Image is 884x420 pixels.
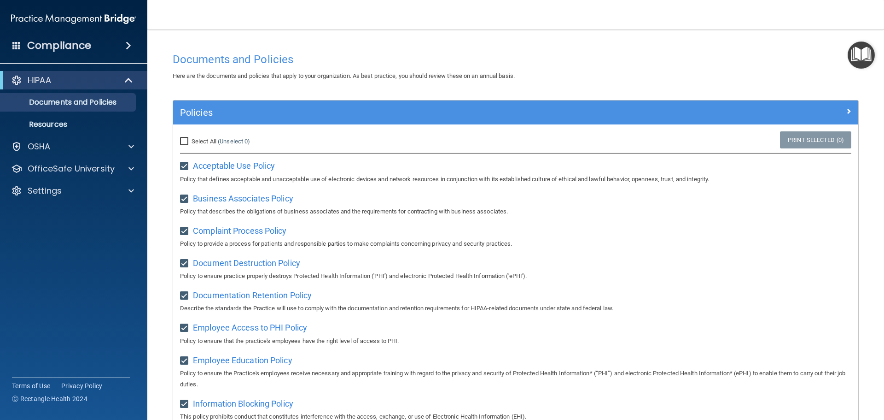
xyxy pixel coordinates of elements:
p: Policy that defines acceptable and unacceptable use of electronic devices and network resources i... [180,174,851,185]
span: Ⓒ Rectangle Health 2024 [12,394,87,403]
span: Document Destruction Policy [193,258,300,268]
span: Select All [192,138,216,145]
a: OSHA [11,141,134,152]
a: Policies [180,105,851,120]
p: Policy to ensure the Practice's employees receive necessary and appropriate training with regard ... [180,368,851,390]
a: Settings [11,185,134,196]
span: Complaint Process Policy [193,226,286,236]
a: Print Selected (0) [780,131,851,148]
p: Policy to provide a process for patients and responsible parties to make complaints concerning pr... [180,238,851,249]
p: Describe the standards the Practice will use to comply with the documentation and retention requi... [180,303,851,314]
h4: Documents and Policies [173,53,859,65]
p: HIPAA [28,75,51,86]
a: OfficeSafe University [11,163,134,174]
p: OfficeSafe University [28,163,115,174]
p: Documents and Policies [6,98,132,107]
a: (Unselect 0) [218,138,250,145]
p: Resources [6,120,132,129]
input: Select All (Unselect 0) [180,138,191,145]
h4: Compliance [27,39,91,52]
span: Employee Education Policy [193,355,292,365]
p: Policy to ensure practice properly destroys Protected Health Information ('PHI') and electronic P... [180,271,851,282]
img: PMB logo [11,10,136,28]
a: Privacy Policy [61,381,103,390]
span: Acceptable Use Policy [193,161,275,171]
p: Policy that describes the obligations of business associates and the requirements for contracting... [180,206,851,217]
h5: Policies [180,107,680,118]
p: Policy to ensure that the practice's employees have the right level of access to PHI. [180,336,851,347]
p: Settings [28,185,62,196]
a: Terms of Use [12,381,50,390]
span: Here are the documents and policies that apply to your organization. As best practice, you should... [173,72,515,79]
span: Documentation Retention Policy [193,290,312,300]
button: Open Resource Center [848,41,875,69]
p: OSHA [28,141,51,152]
span: Business Associates Policy [193,194,293,203]
span: Information Blocking Policy [193,399,293,408]
span: Employee Access to PHI Policy [193,323,307,332]
a: HIPAA [11,75,134,86]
